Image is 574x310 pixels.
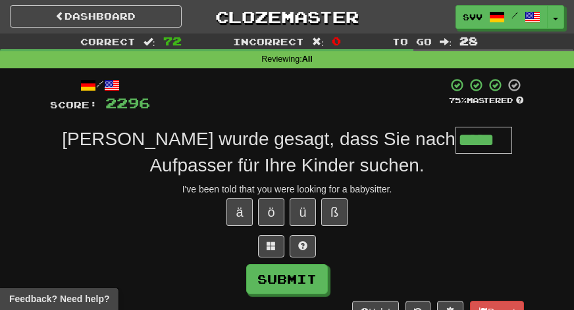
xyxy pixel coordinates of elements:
[463,11,483,23] span: svv
[332,34,341,47] span: 0
[258,198,284,226] button: ö
[321,198,348,226] button: ß
[392,36,432,47] span: To go
[50,183,524,196] div: I've been told that you were looking for a babysitter.
[459,34,478,47] span: 28
[50,99,97,110] span: Score:
[440,37,452,46] span: :
[62,129,456,149] span: [PERSON_NAME] wurde gesagt, dass Sie nach
[246,264,328,294] button: Submit
[226,198,253,226] button: ä
[511,11,518,20] span: /
[449,96,467,104] span: 75 %
[80,36,136,47] span: Correct
[258,235,284,257] button: Switch sentence to multiple choice alt+p
[105,95,150,111] span: 2296
[143,37,155,46] span: :
[50,77,150,94] div: /
[448,95,524,106] div: Mastered
[163,34,182,47] span: 72
[149,155,424,175] span: Aufpasser für Ihre Kinder suchen.
[312,37,324,46] span: :
[302,55,313,64] strong: All
[9,292,109,305] span: Open feedback widget
[233,36,304,47] span: Incorrect
[290,235,316,257] button: Single letter hint - you only get 1 per sentence and score half the points! alt+h
[456,5,548,29] a: svv /
[10,5,182,28] a: Dashboard
[290,198,316,226] button: ü
[201,5,373,28] a: Clozemaster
